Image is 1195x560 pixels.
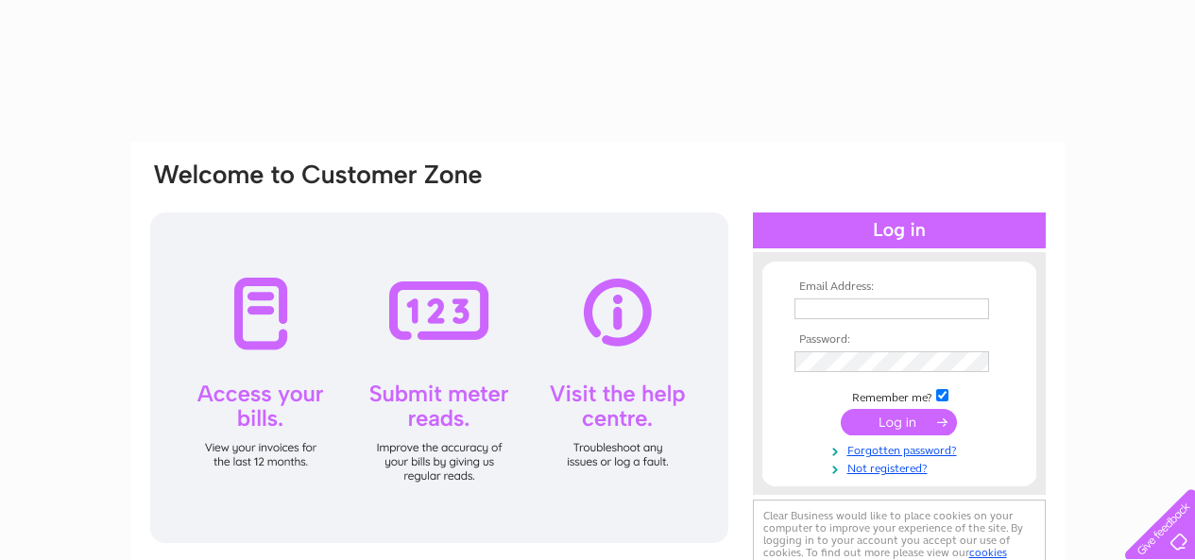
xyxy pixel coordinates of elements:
[790,333,1009,347] th: Password:
[794,440,1009,458] a: Forgotten password?
[790,280,1009,294] th: Email Address:
[794,458,1009,476] a: Not registered?
[790,386,1009,405] td: Remember me?
[841,409,957,435] input: Submit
